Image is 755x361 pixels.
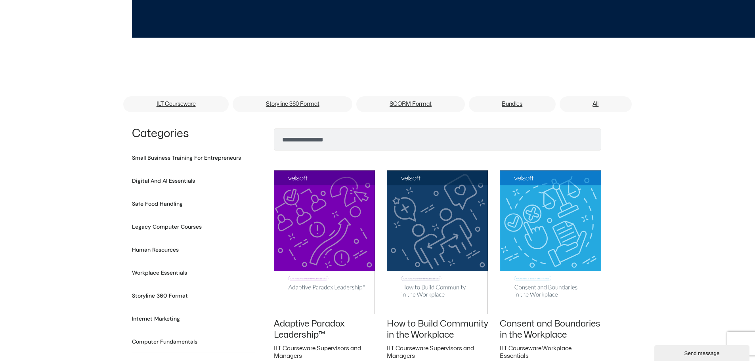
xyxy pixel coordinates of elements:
h2: Internet Marketing [132,315,180,323]
a: SCORM Format [356,96,464,112]
a: Visit product category Legacy Computer Courses [132,223,202,231]
a: ILT Courseware [387,346,428,351]
h2: Legacy Computer Courses [132,223,202,231]
a: Visit product category Storyline 360 Format [132,292,188,300]
a: ILT Courseware [123,96,229,112]
a: Consent and Boundaries in the Workplace [500,319,600,340]
a: Visit product category Internet Marketing [132,315,180,323]
a: Visit product category Workplace Essentials [132,269,187,277]
a: How to Build Community in the Workplace [387,319,488,340]
nav: Menu [123,96,632,115]
h2: Human Resources [132,246,179,254]
a: All [560,96,632,112]
h2: Workplace Essentials [132,269,187,277]
h2: , [274,345,375,360]
a: Storyline 360 Format [233,96,352,112]
a: Visit product category Human Resources [132,246,179,254]
h2: Safe Food Handling [132,200,183,208]
a: ILT Courseware [500,346,541,351]
a: Adaptive Paradox Leadership™ [274,319,344,340]
h2: Computer Fundamentals [132,338,197,346]
h1: Categories [132,128,255,139]
h2: Digital and AI Essentials [132,177,195,185]
a: Visit product category Safe Food Handling [132,200,183,208]
iframe: chat widget [654,344,751,361]
a: Visit product category Computer Fundamentals [132,338,197,346]
a: Visit product category Digital and AI Essentials [132,177,195,185]
a: Bundles [469,96,556,112]
a: Supervisors and Managers [387,346,474,359]
h2: , [387,345,488,360]
a: Supervisors and Managers [274,346,361,359]
h2: Small Business Training for Entrepreneurs [132,154,241,162]
a: ILT Courseware [274,346,315,351]
a: Visit product category Small Business Training for Entrepreneurs [132,154,241,162]
h2: , [500,345,601,360]
h2: Storyline 360 Format [132,292,188,300]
